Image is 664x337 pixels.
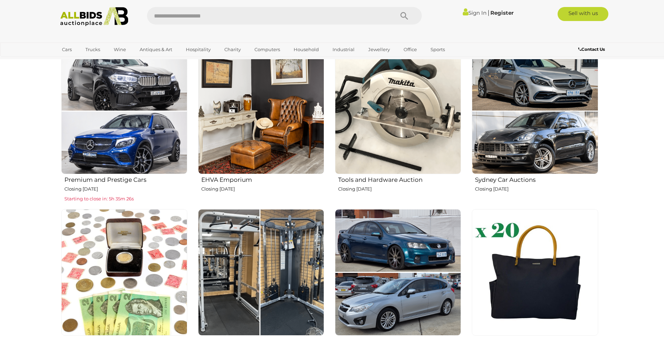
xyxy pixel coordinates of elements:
a: Sydney Car Auctions Closing [DATE] [471,48,598,204]
img: Sydney Bulk Buys [472,209,598,335]
a: Office [399,44,421,55]
p: Closing [DATE] [475,185,598,193]
a: Trucks [81,44,105,55]
a: Hospitality [181,44,215,55]
h2: Sydney Car Auctions [475,175,598,183]
a: EHVA Emporium Closing [DATE] [198,48,324,204]
img: Gym Equipment [198,209,324,335]
h2: EHVA Emporium [201,175,324,183]
p: Closing [DATE] [64,185,187,193]
a: Wine [109,44,131,55]
a: Cars [57,44,76,55]
p: Closing [DATE] [338,185,461,193]
a: Register [490,9,513,16]
a: Household [289,44,323,55]
h2: Premium and Prestige Cars [64,175,187,183]
a: Contact Us [578,46,607,53]
a: Charity [220,44,245,55]
img: Coins, Stamps & Banknotes [61,209,187,335]
a: Antiques & Art [135,44,177,55]
a: Premium and Prestige Cars Closing [DATE] Starting to close in: 5h 35m 26s [61,48,187,204]
span: Starting to close in: 5h 35m 26s [64,196,134,201]
a: [GEOGRAPHIC_DATA] [57,55,116,67]
img: Canberra Daily Car Auctions [335,209,461,335]
a: Computers [250,44,285,55]
img: Premium and Prestige Cars [61,48,187,174]
a: Jewellery [364,44,394,55]
a: Sports [426,44,449,55]
span: | [488,9,489,16]
h2: Tools and Hardware Auction [338,175,461,183]
b: Contact Us [578,47,605,52]
a: Tools and Hardware Auction Closing [DATE] [335,48,461,204]
a: Sell with us [558,7,608,21]
a: Industrial [328,44,359,55]
img: EHVA Emporium [198,48,324,174]
a: Sign In [463,9,487,16]
img: Tools and Hardware Auction [335,48,461,174]
button: Search [387,7,422,25]
p: Closing [DATE] [201,185,324,193]
img: Allbids.com.au [56,7,132,26]
img: Sydney Car Auctions [472,48,598,174]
